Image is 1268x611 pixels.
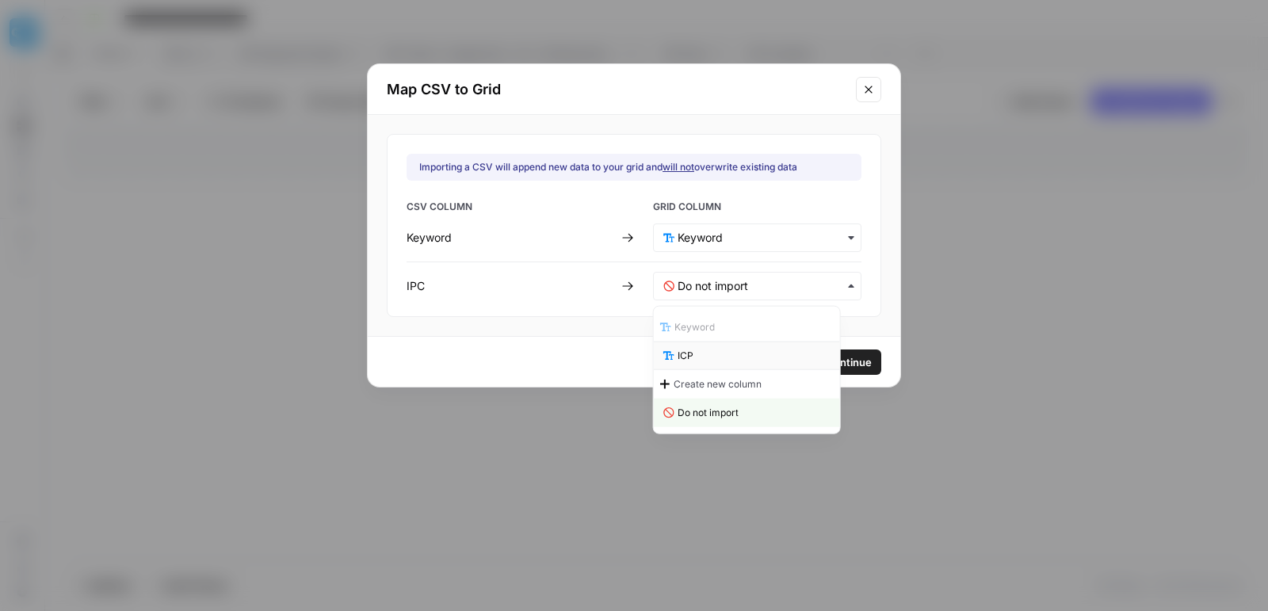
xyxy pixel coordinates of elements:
u: will not [663,161,694,173]
button: Continue [816,349,881,375]
div: Keyword [407,230,615,246]
h2: Map CSV to Grid [387,78,846,101]
span: Continue [826,354,872,370]
span: Keyword [674,320,715,334]
span: Create new column [674,377,762,391]
div: IPC [407,278,615,294]
button: Close modal [856,77,881,102]
span: Do not import [678,406,739,420]
input: Keyword [678,230,851,246]
input: Do not import [678,278,851,294]
div: Importing a CSV will append new data to your grid and overwrite existing data [419,160,797,174]
span: GRID COLUMN [653,200,861,217]
span: ICP [678,349,693,363]
span: CSV COLUMN [407,200,615,217]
